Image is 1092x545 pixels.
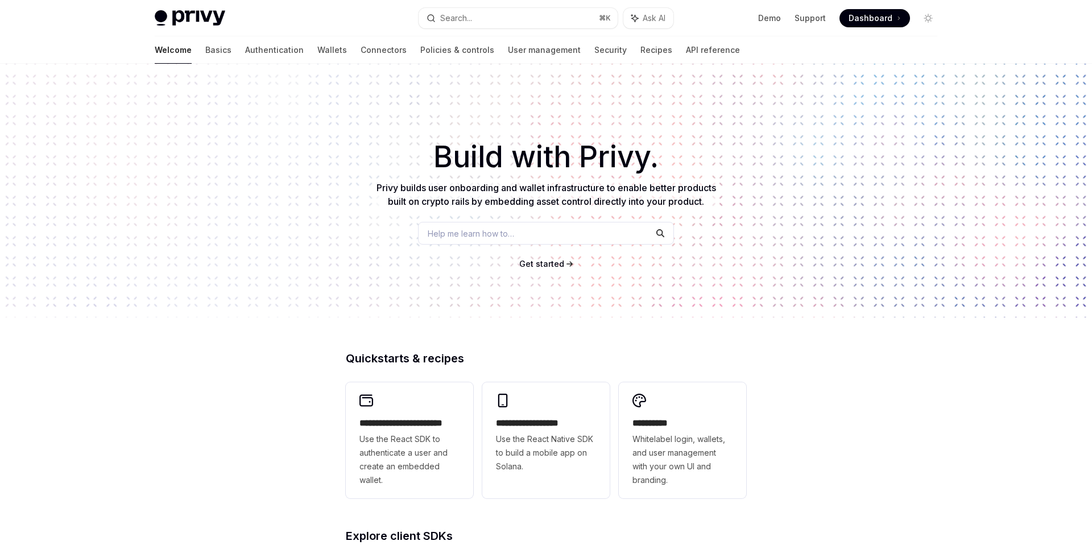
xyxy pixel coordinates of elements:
[377,182,716,207] span: Privy builds user onboarding and wallet infrastructure to enable better products built on crypto ...
[419,8,618,28] button: Search...⌘K
[758,13,781,24] a: Demo
[640,36,672,64] a: Recipes
[519,259,564,269] span: Get started
[619,382,746,498] a: **** *****Whitelabel login, wallets, and user management with your own UI and branding.
[346,353,464,364] span: Quickstarts & recipes
[496,432,596,473] span: Use the React Native SDK to build a mobile app on Solana.
[440,11,472,25] div: Search...
[519,258,564,270] a: Get started
[919,9,937,27] button: Toggle dark mode
[508,36,581,64] a: User management
[632,432,733,487] span: Whitelabel login, wallets, and user management with your own UI and branding.
[359,432,460,487] span: Use the React SDK to authenticate a user and create an embedded wallet.
[205,36,231,64] a: Basics
[433,147,659,167] span: Build with Privy.
[623,8,673,28] button: Ask AI
[482,382,610,498] a: **** **** **** ***Use the React Native SDK to build a mobile app on Solana.
[317,36,347,64] a: Wallets
[346,530,453,542] span: Explore client SDKs
[599,14,611,23] span: ⌘ K
[420,36,494,64] a: Policies & controls
[795,13,826,24] a: Support
[428,228,514,240] span: Help me learn how to…
[686,36,740,64] a: API reference
[361,36,407,64] a: Connectors
[643,13,665,24] span: Ask AI
[839,9,910,27] a: Dashboard
[594,36,627,64] a: Security
[849,13,892,24] span: Dashboard
[245,36,304,64] a: Authentication
[155,10,225,26] img: light logo
[155,36,192,64] a: Welcome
